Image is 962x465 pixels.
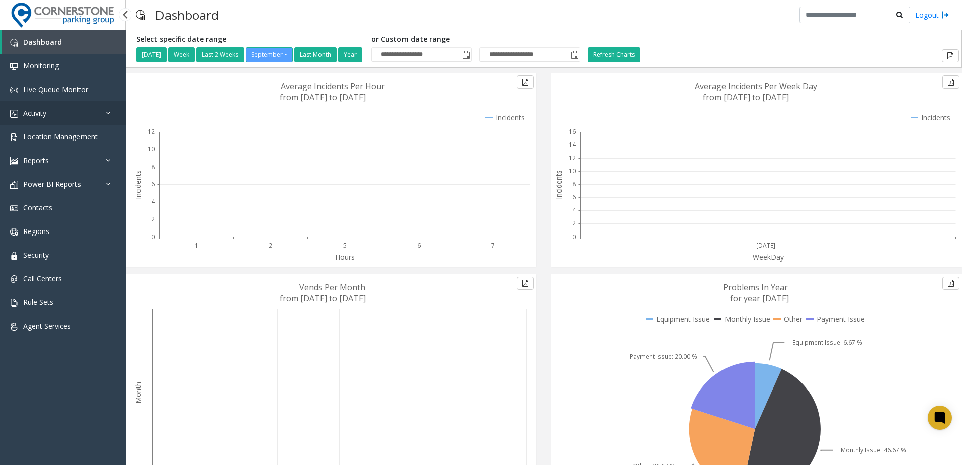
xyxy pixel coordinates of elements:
span: Contacts [23,203,52,212]
text: Monthly Issue: 46.67 % [841,446,906,454]
text: 10 [148,145,155,153]
img: 'icon' [10,110,18,118]
button: Last 2 Weeks [196,47,244,62]
text: from [DATE] to [DATE] [280,92,366,103]
text: 8 [151,163,155,171]
img: 'icon' [10,39,18,47]
img: 'icon' [10,228,18,236]
text: 2 [151,215,155,223]
text: 6 [151,180,155,188]
span: Toggle popup [569,48,580,62]
text: for year [DATE] [730,293,789,304]
img: 'icon' [10,133,18,141]
span: Live Queue Monitor [23,85,88,94]
text: 10 [569,167,576,175]
text: 16 [569,127,576,136]
button: September [246,47,293,62]
text: Incidents [554,170,564,199]
button: [DATE] [136,47,167,62]
text: [DATE] [756,241,775,250]
text: from [DATE] to [DATE] [703,92,789,103]
span: Call Centers [23,274,62,283]
text: 2 [572,219,576,227]
img: pageIcon [136,3,145,27]
button: Export to pdf [517,75,534,89]
button: Refresh Charts [588,47,640,62]
span: Monitoring [23,61,59,70]
button: Year [338,47,362,62]
span: Agent Services [23,321,71,331]
text: 0 [572,232,576,241]
text: 0 [151,232,155,241]
span: Rule Sets [23,297,53,307]
a: Dashboard [2,30,126,54]
button: Export to pdf [942,75,959,89]
span: Activity [23,108,46,118]
text: 2 [269,241,272,250]
text: Equipment Issue: 6.67 % [792,338,862,347]
text: 5 [343,241,347,250]
button: Export to pdf [517,277,534,290]
button: Week [168,47,195,62]
img: 'icon' [10,275,18,283]
h5: or Custom date range [371,35,580,44]
h5: Select specific date range [136,35,364,44]
span: Reports [23,156,49,165]
text: Vends Per Month [299,282,365,293]
img: logout [941,10,949,20]
img: 'icon' [10,62,18,70]
button: Last Month [294,47,337,62]
text: Incidents [133,170,143,199]
text: 14 [569,140,576,149]
img: 'icon' [10,299,18,307]
img: 'icon' [10,157,18,165]
img: 'icon' [10,204,18,212]
img: 'icon' [10,323,18,331]
text: Average Incidents Per Week Day [695,81,817,92]
text: from [DATE] to [DATE] [280,293,366,304]
text: 6 [417,241,421,250]
text: 8 [572,180,576,188]
span: Dashboard [23,37,62,47]
text: Hours [335,252,355,262]
a: Logout [915,10,949,20]
span: Location Management [23,132,98,141]
text: Month [133,382,143,404]
img: 'icon' [10,181,18,189]
img: 'icon' [10,252,18,260]
span: Security [23,250,49,260]
img: 'icon' [10,86,18,94]
text: 7 [491,241,495,250]
span: Toggle popup [460,48,471,62]
text: WeekDay [753,252,784,262]
text: 4 [572,206,576,214]
text: 12 [148,127,155,136]
text: Average Incidents Per Hour [281,81,385,92]
text: Payment Issue: 20.00 % [630,352,697,361]
h3: Dashboard [150,3,224,27]
text: 4 [151,197,155,206]
text: 1 [195,241,198,250]
button: Export to pdf [942,49,959,62]
span: Power BI Reports [23,179,81,189]
span: Regions [23,226,49,236]
button: Export to pdf [942,277,959,290]
text: 12 [569,153,576,162]
text: Problems In Year [723,282,788,293]
text: 6 [572,193,576,201]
